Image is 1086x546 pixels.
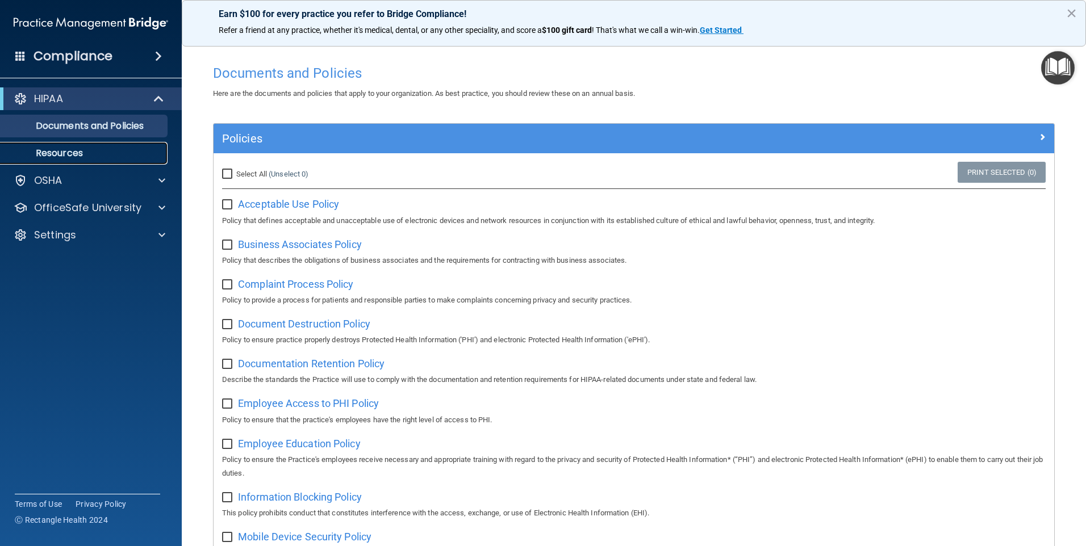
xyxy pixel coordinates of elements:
a: Policies [222,129,1046,148]
p: This policy prohibits conduct that constitutes interference with the access, exchange, or use of ... [222,506,1046,520]
span: Acceptable Use Policy [238,198,339,210]
span: ! That's what we call a win-win. [592,26,700,35]
p: Policy to ensure practice properly destroys Protected Health Information ('PHI') and electronic P... [222,333,1046,347]
span: Select All [236,170,267,178]
span: Document Destruction Policy [238,318,370,330]
span: Complaint Process Policy [238,278,353,290]
strong: Get Started [700,26,742,35]
p: Policy to ensure that the practice's employees have the right level of access to PHI. [222,413,1046,427]
span: Employee Education Policy [238,438,361,450]
span: Refer a friend at any practice, whether it's medical, dental, or any other speciality, and score a [219,26,542,35]
p: Policy to ensure the Practice's employees receive necessary and appropriate training with regard ... [222,453,1046,480]
p: HIPAA [34,92,63,106]
p: Policy that describes the obligations of business associates and the requirements for contracting... [222,254,1046,267]
span: Employee Access to PHI Policy [238,397,379,409]
h4: Documents and Policies [213,66,1055,81]
span: Here are the documents and policies that apply to your organization. As best practice, you should... [213,89,635,98]
a: Print Selected (0) [958,162,1046,183]
p: OfficeSafe University [34,201,141,215]
p: Earn $100 for every practice you refer to Bridge Compliance! [219,9,1049,19]
a: Settings [14,228,165,242]
h4: Compliance [34,48,112,64]
a: Get Started [700,26,744,35]
h5: Policies [222,132,836,145]
p: Policy to provide a process for patients and responsible parties to make complaints concerning pr... [222,293,1046,307]
button: Close [1066,4,1077,22]
span: Documentation Retention Policy [238,358,385,369]
p: Resources [7,148,162,159]
span: Ⓒ Rectangle Health 2024 [15,514,108,526]
span: Information Blocking Policy [238,491,362,503]
p: Settings [34,228,76,242]
p: Documents and Policies [7,120,162,132]
p: Policy that defines acceptable and unacceptable use of electronic devices and network resources i... [222,214,1046,228]
a: Terms of Use [15,498,62,510]
span: Mobile Device Security Policy [238,531,371,543]
p: Describe the standards the Practice will use to comply with the documentation and retention requi... [222,373,1046,387]
p: OSHA [34,174,62,187]
span: Business Associates Policy [238,238,362,250]
button: Open Resource Center [1041,51,1075,85]
a: (Unselect 0) [269,170,308,178]
strong: $100 gift card [542,26,592,35]
input: Select All (Unselect 0) [222,170,235,179]
img: PMB logo [14,12,168,35]
a: OSHA [14,174,165,187]
a: OfficeSafe University [14,201,165,215]
a: Privacy Policy [76,498,127,510]
a: HIPAA [14,92,165,106]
